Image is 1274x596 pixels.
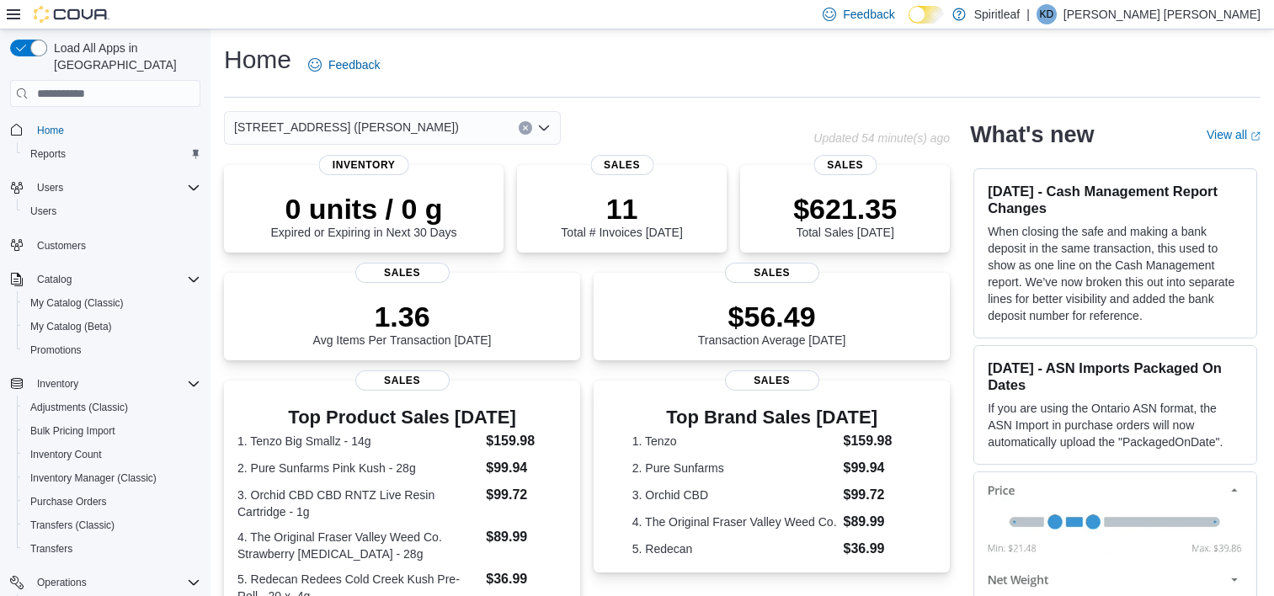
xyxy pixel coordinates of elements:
div: Kenneth D L [1037,4,1057,24]
span: Sales [355,370,450,391]
dt: 4. The Original Fraser Valley Weed Co. Strawberry [MEDICAL_DATA] - 28g [237,529,479,562]
dd: $99.72 [844,485,912,505]
p: When closing the safe and making a bank deposit in the same transaction, this used to show as one... [988,223,1243,324]
h3: [DATE] - Cash Management Report Changes [988,183,1243,216]
a: Bulk Pricing Import [24,421,122,441]
h3: Top Brand Sales [DATE] [632,407,912,428]
a: Inventory Count [24,444,109,465]
span: Sales [590,155,653,175]
button: My Catalog (Beta) [17,315,207,338]
dt: 3. Orchid CBD CBD RNTZ Live Resin Cartridge - 1g [237,487,479,520]
span: KD [1039,4,1053,24]
span: Sales [725,263,819,283]
span: Adjustments (Classic) [24,397,200,418]
span: Home [30,119,200,140]
dd: $89.99 [844,512,912,532]
button: Promotions [17,338,207,362]
span: My Catalog (Classic) [30,296,124,310]
span: Inventory Manager (Classic) [24,468,200,488]
a: Customers [30,236,93,256]
button: Users [17,200,207,223]
button: Bulk Pricing Import [17,419,207,443]
button: Inventory [30,374,85,394]
span: My Catalog (Classic) [24,293,200,313]
span: Bulk Pricing Import [24,421,200,441]
dd: $159.98 [486,431,567,451]
span: [STREET_ADDRESS] ([PERSON_NAME]) [234,117,459,137]
p: If you are using the Ontario ASN format, the ASN Import in purchase orders will now automatically... [988,400,1243,450]
span: Customers [37,239,86,253]
span: Inventory Count [30,448,102,461]
span: Purchase Orders [24,492,200,512]
dt: 5. Redecan [632,540,837,557]
button: Catalog [3,268,207,291]
span: Sales [725,370,819,391]
button: Home [3,117,207,141]
button: Inventory Count [17,443,207,466]
button: My Catalog (Classic) [17,291,207,315]
button: Purchase Orders [17,490,207,514]
a: Purchase Orders [24,492,114,512]
span: Promotions [30,343,82,357]
div: Transaction Average [DATE] [698,300,846,347]
span: Catalog [37,273,72,286]
h3: Top Product Sales [DATE] [237,407,567,428]
span: My Catalog (Beta) [24,317,200,337]
h2: What's new [970,121,1094,148]
span: Catalog [30,269,200,290]
a: Users [24,201,63,221]
a: Inventory Manager (Classic) [24,468,163,488]
button: Customers [3,233,207,258]
div: Total Sales [DATE] [793,192,897,239]
span: Transfers [30,542,72,556]
span: Inventory Manager (Classic) [30,471,157,485]
span: Feedback [843,6,894,23]
dd: $99.94 [844,458,912,478]
button: Adjustments (Classic) [17,396,207,419]
dt: 3. Orchid CBD [632,487,837,503]
p: Spiritleaf [974,4,1020,24]
button: Transfers [17,537,207,561]
dt: 2. Pure Sunfarms [632,460,837,476]
div: Total # Invoices [DATE] [561,192,682,239]
p: Updated 54 minute(s) ago [813,131,950,145]
button: Users [30,178,70,198]
img: Cova [34,6,109,23]
span: Operations [30,572,200,593]
dd: $99.72 [486,485,567,505]
span: Transfers (Classic) [24,515,200,535]
p: $56.49 [698,300,846,333]
button: Inventory Manager (Classic) [17,466,207,490]
dd: $99.94 [486,458,567,478]
dd: $159.98 [844,431,912,451]
a: Adjustments (Classic) [24,397,135,418]
p: 1.36 [313,300,492,333]
button: Open list of options [537,121,551,135]
h1: Home [224,43,291,77]
a: My Catalog (Classic) [24,293,131,313]
p: $621.35 [793,192,897,226]
a: Home [30,120,71,141]
span: Users [30,178,200,198]
button: Catalog [30,269,78,290]
button: Reports [17,142,207,166]
span: Feedback [328,56,380,73]
p: 11 [561,192,682,226]
span: Purchase Orders [30,495,107,508]
span: Users [30,205,56,218]
span: Inventory [319,155,409,175]
span: Bulk Pricing Import [30,424,115,438]
button: Inventory [3,372,207,396]
span: Transfers (Classic) [30,519,115,532]
dt: 2. Pure Sunfarms Pink Kush - 28g [237,460,479,476]
a: Transfers [24,539,79,559]
dd: $36.99 [844,539,912,559]
span: Transfers [24,539,200,559]
span: Operations [37,576,87,589]
a: Feedback [301,48,386,82]
span: Inventory [30,374,200,394]
dt: 1. Tenzo Big Smallz - 14g [237,433,479,450]
span: Adjustments (Classic) [30,401,128,414]
p: 0 units / 0 g [271,192,457,226]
